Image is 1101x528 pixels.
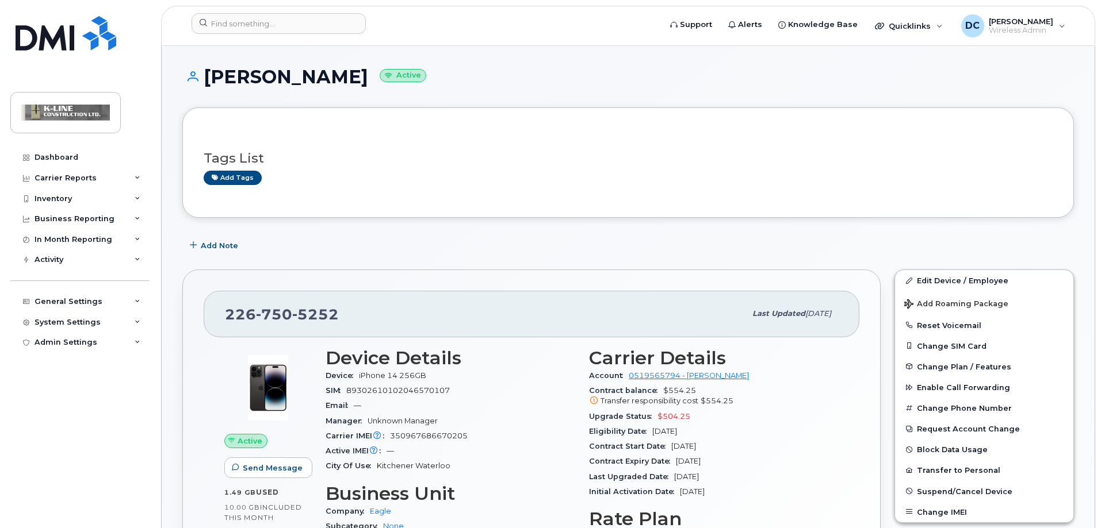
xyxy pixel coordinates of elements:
[380,69,426,82] small: Active
[701,396,733,405] span: $554.25
[652,427,677,435] span: [DATE]
[359,371,426,380] span: iPhone 14 256GB
[224,503,260,511] span: 10.00 GB
[225,306,339,323] span: 226
[589,442,671,450] span: Contract Start Date
[201,240,238,251] span: Add Note
[182,235,248,256] button: Add Note
[904,299,1008,310] span: Add Roaming Package
[368,417,438,425] span: Unknown Manager
[895,291,1073,315] button: Add Roaming Package
[326,348,575,368] h3: Device Details
[346,386,450,395] span: 89302610102046570107
[589,412,657,421] span: Upgrade Status
[895,481,1073,502] button: Suspend/Cancel Device
[204,171,262,185] a: Add tags
[589,487,680,496] span: Initial Activation Date
[390,431,468,440] span: 350967686670205
[657,412,690,421] span: $504.25
[589,386,663,395] span: Contract balance
[589,371,629,380] span: Account
[326,431,390,440] span: Carrier IMEI
[326,417,368,425] span: Manager
[326,386,346,395] span: SIM
[256,306,292,323] span: 750
[182,67,1074,87] h1: [PERSON_NAME]
[895,336,1073,356] button: Change SIM Card
[326,446,387,455] span: Active IMEI
[752,309,805,318] span: Last updated
[256,488,279,496] span: used
[895,418,1073,439] button: Request Account Change
[224,488,256,496] span: 1.49 GB
[292,306,339,323] span: 5252
[589,457,676,465] span: Contract Expiry Date
[601,396,698,405] span: Transfer responsibility cost
[895,502,1073,522] button: Change IMEI
[326,483,575,504] h3: Business Unit
[895,460,1073,480] button: Transfer to Personal
[326,401,354,410] span: Email
[674,472,699,481] span: [DATE]
[589,427,652,435] span: Eligibility Date
[224,457,312,478] button: Send Message
[917,362,1011,371] span: Change Plan / Features
[895,377,1073,398] button: Enable Call Forwarding
[370,507,391,515] a: Eagle
[326,461,377,470] span: City Of Use
[243,463,303,473] span: Send Message
[895,439,1073,460] button: Block Data Usage
[805,309,831,318] span: [DATE]
[676,457,701,465] span: [DATE]
[354,401,361,410] span: —
[589,386,839,407] span: $554.25
[895,398,1073,418] button: Change Phone Number
[387,446,394,455] span: —
[377,461,450,470] span: Kitchener Waterloo
[589,348,839,368] h3: Carrier Details
[917,487,1012,495] span: Suspend/Cancel Device
[917,383,1010,392] span: Enable Call Forwarding
[234,353,303,422] img: image20231002-3703462-njx0qo.jpeg
[326,507,370,515] span: Company
[680,487,705,496] span: [DATE]
[238,435,262,446] span: Active
[204,151,1053,165] h3: Tags List
[895,315,1073,336] button: Reset Voicemail
[589,472,674,481] span: Last Upgraded Date
[629,371,749,380] a: 0519565794 - [PERSON_NAME]
[895,270,1073,291] a: Edit Device / Employee
[326,371,359,380] span: Device
[895,356,1073,377] button: Change Plan / Features
[671,442,696,450] span: [DATE]
[224,503,302,522] span: included this month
